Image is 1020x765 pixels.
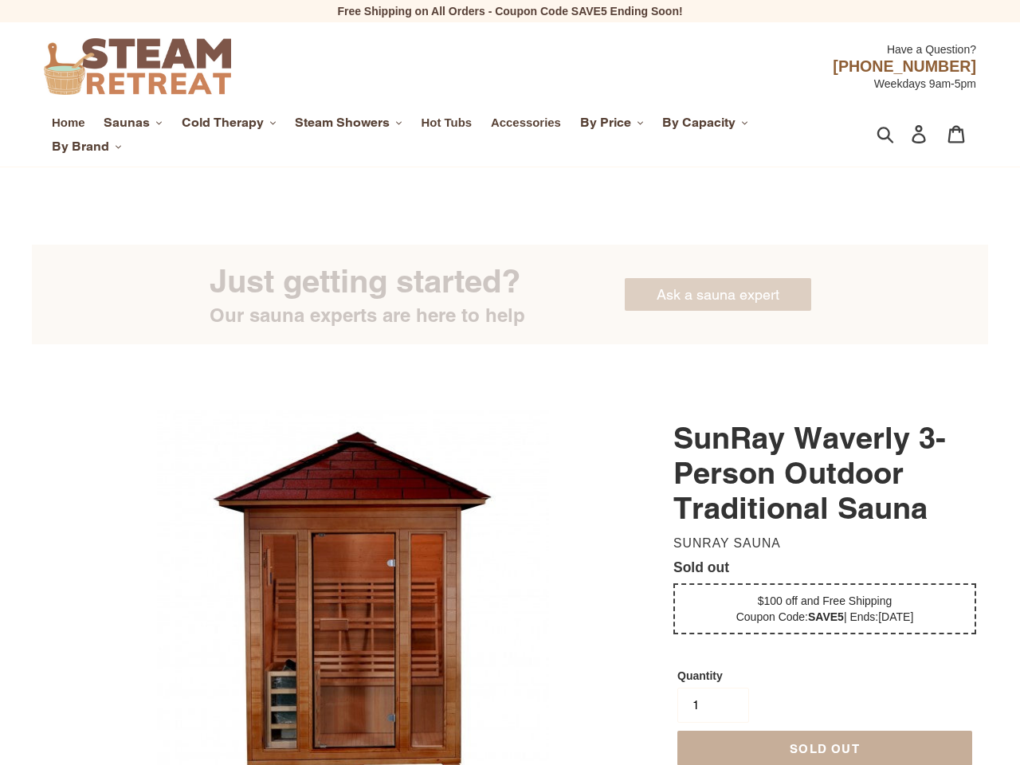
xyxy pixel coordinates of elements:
[808,610,844,623] b: SAVE5
[483,112,569,133] a: Accessories
[673,559,729,575] span: Sold out
[44,135,130,159] button: By Brand
[491,116,561,130] span: Accessories
[295,115,390,131] span: Steam Showers
[625,278,811,311] a: Ask a sauna expert
[673,535,970,551] dd: Sunray Sauna
[878,610,913,623] span: [DATE]
[654,111,756,135] button: By Capacity
[52,139,109,155] span: By Brand
[422,116,473,130] span: Hot Tubs
[44,112,92,133] a: Home
[104,115,150,131] span: Saunas
[736,594,914,623] span: $100 off and Free Shipping Coupon Code: | Ends:
[182,115,264,131] span: Cold Therapy
[833,57,976,75] span: [PHONE_NUMBER]
[355,33,976,57] div: Have a Question?
[580,115,631,131] span: By Price
[52,116,84,130] span: Home
[210,302,525,329] div: Our sauna experts are here to help
[287,111,410,135] button: Steam Showers
[44,38,231,95] img: Steam Retreat
[677,668,749,684] label: Quantity
[414,112,481,133] a: Hot Tubs
[673,420,976,525] h1: SunRay Waverly 3-Person Outdoor Traditional Sauna
[572,111,652,135] button: By Price
[96,111,171,135] button: Saunas
[210,261,525,302] div: Just getting started?
[790,742,860,755] span: Sold out
[662,115,736,131] span: By Capacity
[174,111,284,135] button: Cold Therapy
[874,77,976,90] span: Weekdays 9am-5pm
